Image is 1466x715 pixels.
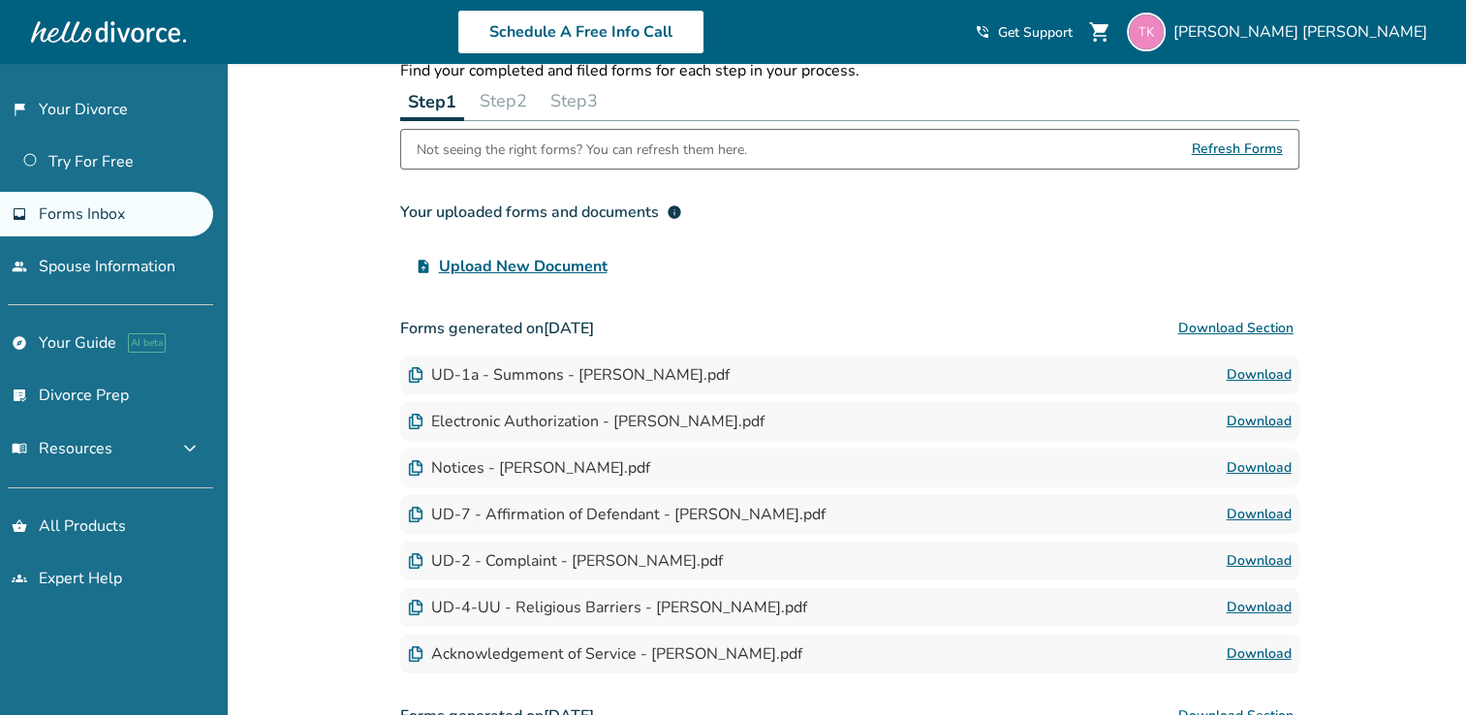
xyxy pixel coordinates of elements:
[1192,130,1283,169] span: Refresh Forms
[1227,363,1292,387] a: Download
[12,388,27,403] span: list_alt_check
[1172,309,1299,348] button: Download Section
[457,10,704,54] a: Schedule A Free Info Call
[400,309,1299,348] h3: Forms generated on [DATE]
[12,102,27,117] span: flag_2
[1227,596,1292,619] a: Download
[39,203,125,225] span: Forms Inbox
[408,507,423,522] img: Document
[416,259,431,274] span: upload_file
[667,204,682,220] span: info
[439,255,608,278] span: Upload New Document
[1227,642,1292,666] a: Download
[472,81,535,120] button: Step2
[1227,410,1292,433] a: Download
[408,597,807,618] div: UD-4-UU - Religious Barriers - [PERSON_NAME].pdf
[12,438,112,459] span: Resources
[1127,13,1166,51] img: tammielkelley@gmail.com
[12,441,27,456] span: menu_book
[1369,622,1466,715] iframe: Chat Widget
[1227,456,1292,480] a: Download
[408,550,723,572] div: UD-2 - Complaint - [PERSON_NAME].pdf
[417,130,747,169] div: Not seeing the right forms? You can refresh them here.
[408,553,423,569] img: Document
[408,643,802,665] div: Acknowledgement of Service - [PERSON_NAME].pdf
[12,518,27,534] span: shopping_basket
[408,646,423,662] img: Document
[1088,20,1111,44] span: shopping_cart
[408,457,650,479] div: Notices - [PERSON_NAME].pdf
[408,504,826,525] div: UD-7 - Affirmation of Defendant - [PERSON_NAME].pdf
[408,364,730,386] div: UD-1a - Summons - [PERSON_NAME].pdf
[1227,503,1292,526] a: Download
[975,24,990,40] span: phone_in_talk
[12,335,27,351] span: explore
[128,333,166,353] span: AI beta
[178,437,202,460] span: expand_more
[12,206,27,222] span: inbox
[998,23,1073,42] span: Get Support
[1227,549,1292,573] a: Download
[12,259,27,274] span: people
[543,81,606,120] button: Step3
[408,414,423,429] img: Document
[1173,21,1435,43] span: [PERSON_NAME] [PERSON_NAME]
[12,571,27,586] span: groups
[400,60,1299,81] p: Find your completed and filed forms for each step in your process.
[408,367,423,383] img: Document
[408,460,423,476] img: Document
[975,23,1073,42] a: phone_in_talkGet Support
[408,600,423,615] img: Document
[408,411,764,432] div: Electronic Authorization - [PERSON_NAME].pdf
[400,201,682,224] div: Your uploaded forms and documents
[400,81,464,121] button: Step1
